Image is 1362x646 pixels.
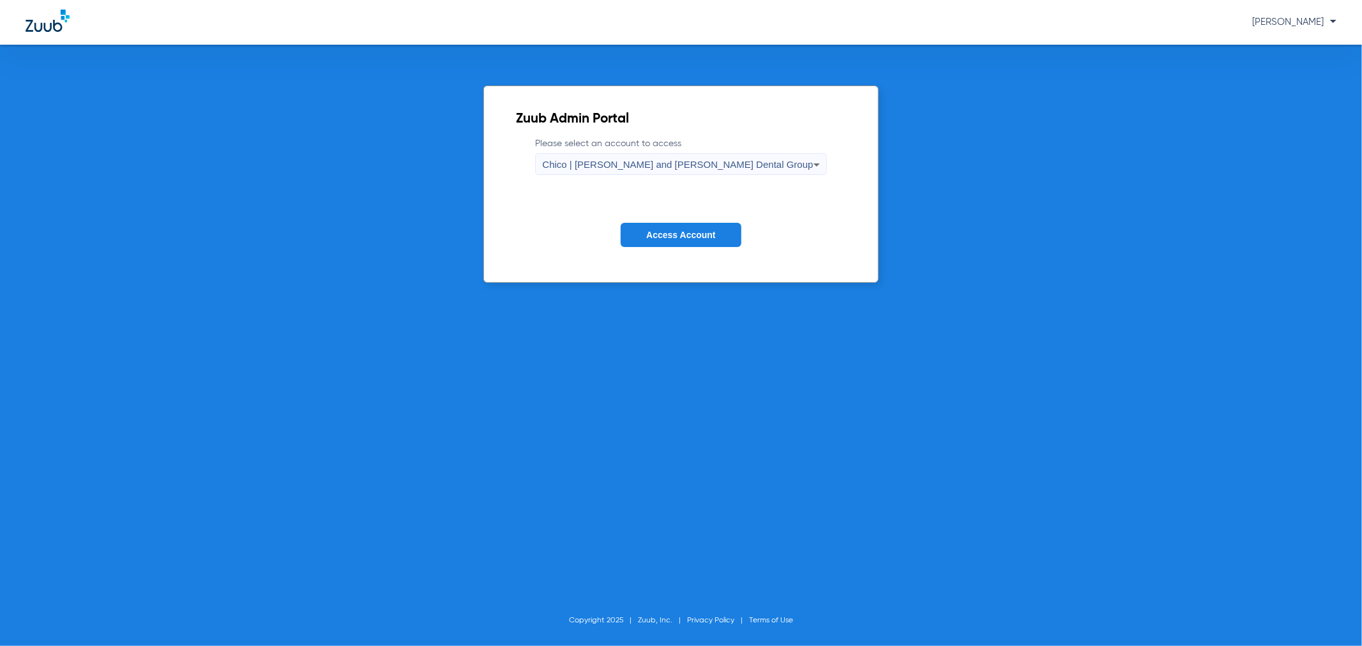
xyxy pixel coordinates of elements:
a: Privacy Policy [687,617,734,624]
span: [PERSON_NAME] [1252,17,1336,27]
li: Copyright 2025 [569,614,638,627]
a: Terms of Use [749,617,793,624]
h2: Zuub Admin Portal [516,113,845,126]
span: Chico | [PERSON_NAME] and [PERSON_NAME] Dental Group [542,159,813,170]
label: Please select an account to access [535,137,826,175]
img: Zuub Logo [26,10,70,32]
span: Access Account [646,230,715,240]
button: Access Account [621,223,741,248]
li: Zuub, Inc. [638,614,687,627]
